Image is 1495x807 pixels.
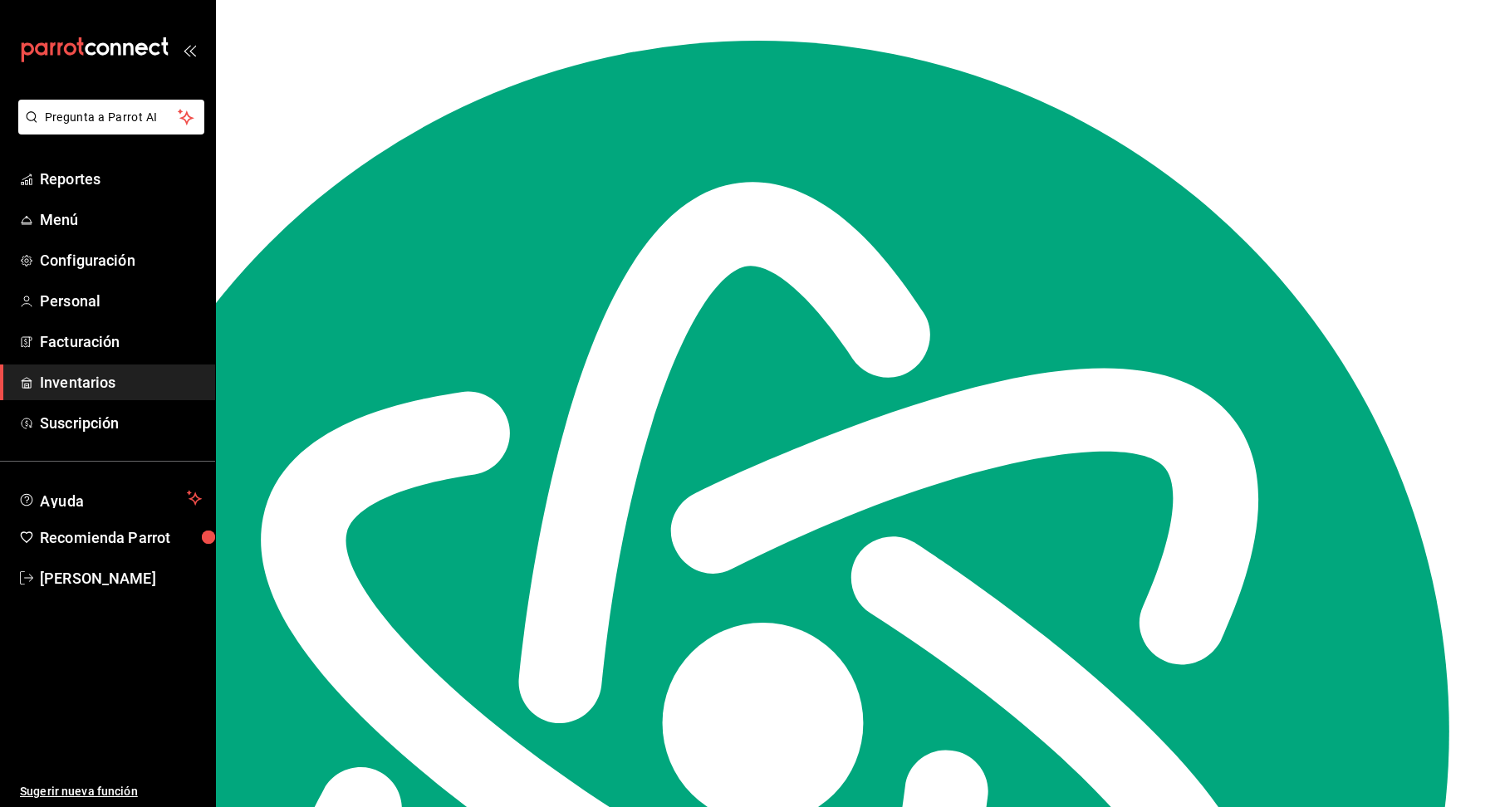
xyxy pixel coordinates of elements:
span: Configuración [40,249,202,271]
span: Reportes [40,168,202,190]
span: Facturación [40,330,202,353]
span: Personal [40,290,202,312]
a: Pregunta a Parrot AI [12,120,204,138]
span: Inventarios [40,371,202,394]
span: Recomienda Parrot [40,526,202,549]
button: Pregunta a Parrot AI [18,100,204,134]
span: Ayuda [40,488,180,508]
span: Suscripción [40,412,202,434]
span: Pregunta a Parrot AI [45,109,179,126]
button: open_drawer_menu [183,43,196,56]
span: [PERSON_NAME] [40,567,202,589]
span: Menú [40,208,202,231]
span: Sugerir nueva función [20,783,202,800]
